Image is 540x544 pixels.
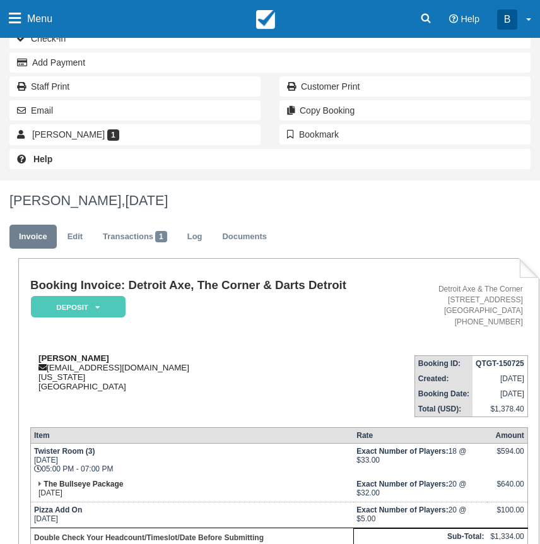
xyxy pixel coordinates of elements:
[93,225,177,249] a: Transactions1
[414,371,472,386] th: Created:
[356,506,448,514] strong: Exact Number of Players
[353,476,487,502] td: 20 @ $32.00
[30,443,353,476] td: [DATE] 05:00 PM - 07:00 PM
[213,225,276,249] a: Documents
[461,14,479,24] span: Help
[356,480,448,488] strong: Exact Number of Players
[490,447,524,466] div: $594.00
[9,193,531,208] h1: [PERSON_NAME],
[178,225,212,249] a: Log
[472,371,527,386] td: [DATE]
[279,124,531,145] button: Bookmark
[9,149,531,169] a: Help
[256,10,275,29] img: checkfront-main-nav-mini-logo.png
[490,480,524,499] div: $640.00
[414,386,472,401] th: Booking Date:
[472,386,527,401] td: [DATE]
[31,296,126,318] em: Deposit
[30,427,353,443] th: Item
[125,192,168,208] span: [DATE]
[38,353,109,363] strong: [PERSON_NAME]
[30,279,396,292] h1: Booking Invoice: Detroit Axe, The Corner & Darts Detroit
[34,506,82,514] strong: Pizza Add On
[476,359,524,368] strong: QTGT-150725
[107,129,119,141] span: 1
[34,533,264,542] b: Double Check Your Headcount/Timeslot/Date Before Submitting
[353,502,487,528] td: 20 @ $5.00
[30,476,353,502] td: [DATE]
[487,427,527,443] th: Amount
[33,154,52,164] b: Help
[9,100,261,121] button: Email
[9,124,261,145] a: [PERSON_NAME] 1
[414,401,472,417] th: Total (USD):
[9,225,57,249] a: Invoice
[353,528,487,544] th: Sub-Total:
[34,447,95,456] strong: Twister Room (3)
[9,28,531,49] button: Check-in
[449,15,458,23] i: Help
[30,295,121,319] a: Deposit
[155,231,167,242] span: 1
[279,100,531,121] button: Copy Booking
[487,528,527,544] td: $1,334.00
[9,52,531,73] button: Add Payment
[353,443,487,476] td: 18 @ $33.00
[58,225,92,249] a: Edit
[9,76,261,97] a: Staff Print
[490,506,524,524] div: $100.00
[472,401,527,417] td: $1,378.40
[401,284,523,328] address: Detroit Axe & The Corner [STREET_ADDRESS] [GEOGRAPHIC_DATA] [PHONE_NUMBER]
[30,502,353,528] td: [DATE]
[44,480,123,488] strong: The Bullseye Package
[414,355,472,371] th: Booking ID:
[32,129,105,139] span: [PERSON_NAME]
[497,9,517,30] div: B
[353,427,487,443] th: Rate
[30,353,396,391] div: [EMAIL_ADDRESS][DOMAIN_NAME] [US_STATE] [GEOGRAPHIC_DATA]
[279,76,531,97] a: Customer Print
[356,447,448,456] strong: Exact Number of Players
